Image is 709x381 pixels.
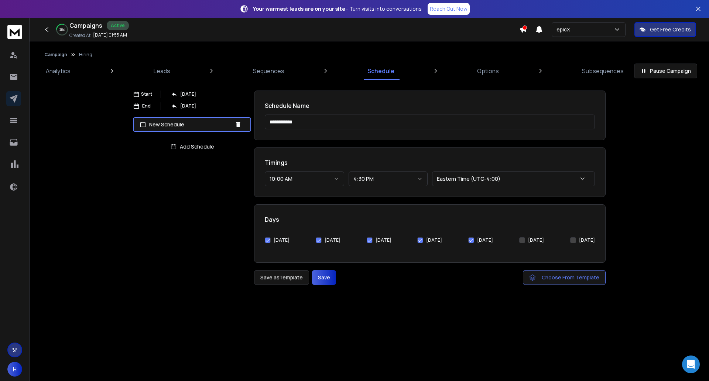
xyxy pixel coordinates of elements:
p: Schedule [367,67,394,75]
p: Hiring [79,52,92,58]
h1: Schedule Name [265,101,595,110]
button: H [7,362,22,377]
p: [DATE] 01:55 AM [93,32,127,38]
h1: Campaigns [69,21,102,30]
a: Reach Out Now [428,3,470,15]
button: Pause Campaign [634,64,697,78]
p: [DATE] [180,103,196,109]
a: Schedule [363,62,399,80]
h1: Timings [265,158,595,167]
label: [DATE] [274,237,290,243]
a: Sequences [249,62,289,80]
div: Open Intercom Messenger [682,356,700,373]
p: – Turn visits into conversations [253,5,422,13]
p: New Schedule [149,121,232,128]
label: [DATE] [376,237,391,243]
p: epicX [556,26,573,33]
button: Get Free Credits [634,22,696,37]
p: End [142,103,151,109]
p: [DATE] [180,91,196,97]
p: Created At: [69,33,92,38]
p: Sequences [253,67,284,75]
p: Subsequences [582,67,624,75]
h1: Days [265,215,595,224]
button: Choose From Template [523,270,606,285]
label: [DATE] [426,237,442,243]
label: [DATE] [579,237,595,243]
p: Eastern Time (UTC-4:00) [437,175,503,183]
strong: Your warmest leads are on your site [253,5,345,12]
img: logo [7,25,22,39]
a: Leads [149,62,175,80]
p: Leads [154,67,170,75]
a: Options [473,62,503,80]
p: Analytics [46,67,71,75]
a: Subsequences [578,62,628,80]
button: Save [312,270,336,285]
a: Analytics [41,62,75,80]
button: Campaign [44,52,67,58]
label: [DATE] [477,237,493,243]
p: Start [141,91,152,97]
button: Add Schedule [133,139,251,154]
p: Options [477,67,499,75]
p: Get Free Credits [650,26,691,33]
span: Choose From Template [542,274,599,281]
button: Save asTemplate [254,270,309,285]
button: 10:00 AM [265,171,344,186]
label: [DATE] [528,237,544,243]
button: 4:30 PM [349,171,428,186]
p: 31 % [59,27,65,32]
p: Reach Out Now [430,5,467,13]
label: [DATE] [325,237,340,243]
div: Active [107,21,129,30]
